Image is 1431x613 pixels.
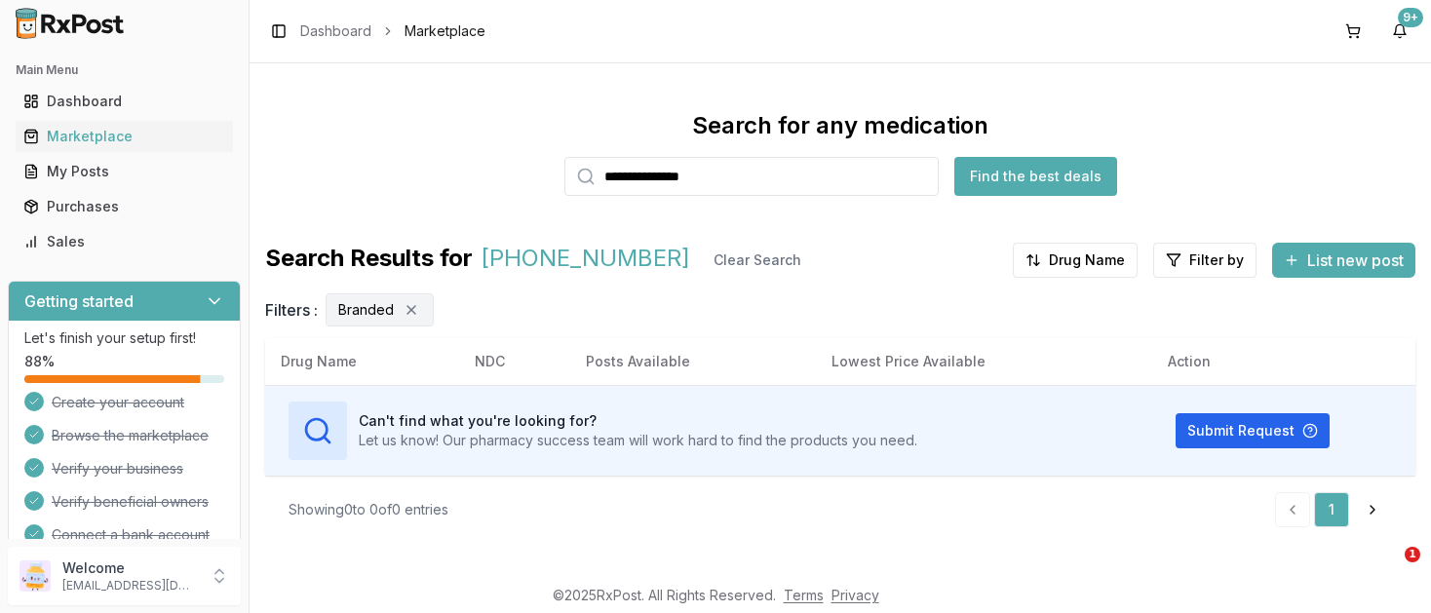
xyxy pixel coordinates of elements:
span: Drug Name [1049,250,1125,270]
span: Verify beneficial owners [52,492,209,512]
img: User avatar [19,560,51,592]
a: Dashboard [16,84,233,119]
h3: Getting started [24,289,134,313]
span: Search Results for [265,243,473,278]
a: List new post [1272,252,1415,272]
button: Submit Request [1176,413,1330,448]
a: Marketplace [16,119,233,154]
th: Drug Name [265,338,459,385]
th: Action [1152,338,1415,385]
div: My Posts [23,162,225,181]
img: RxPost Logo [8,8,133,39]
a: Terms [784,587,824,603]
a: 1 [1314,492,1349,527]
iframe: Intercom live chat [1365,547,1412,594]
button: My Posts [8,156,241,187]
a: Purchases [16,189,233,224]
span: Branded [338,300,394,320]
div: Sales [23,232,225,251]
span: Verify your business [52,459,183,479]
button: Purchases [8,191,241,222]
nav: breadcrumb [300,21,485,41]
span: Filter by [1189,250,1244,270]
span: [PHONE_NUMBER] [481,243,690,278]
p: Let's finish your setup first! [24,328,224,348]
div: Showing 0 to 0 of 0 entries [289,500,448,519]
button: Find the best deals [954,157,1117,196]
span: List new post [1307,249,1404,272]
button: Dashboard [8,86,241,117]
th: Posts Available [570,338,816,385]
div: 9+ [1398,8,1423,27]
span: Create your account [52,393,184,412]
div: Marketplace [23,127,225,146]
h3: Can't find what you're looking for? [359,411,917,431]
button: Sales [8,226,241,257]
div: Purchases [23,197,225,216]
span: 88 % [24,352,55,371]
th: Lowest Price Available [816,338,1151,385]
a: Privacy [832,587,879,603]
th: NDC [459,338,570,385]
button: Marketplace [8,121,241,152]
button: List new post [1272,243,1415,278]
div: Search for any medication [692,110,988,141]
button: 9+ [1384,16,1415,47]
p: Welcome [62,558,198,578]
p: [EMAIL_ADDRESS][DOMAIN_NAME] [62,578,198,594]
a: Dashboard [300,21,371,41]
span: Browse the marketplace [52,426,209,445]
span: Connect a bank account [52,525,210,545]
button: Filter by [1153,243,1257,278]
button: Clear Search [698,243,817,278]
button: Drug Name [1013,243,1138,278]
a: Go to next page [1353,492,1392,527]
button: Remove Branded filter [402,300,421,320]
p: Let us know! Our pharmacy success team will work hard to find the products you need. [359,431,917,450]
a: Sales [16,224,233,259]
div: Dashboard [23,92,225,111]
span: Filters : [265,298,318,322]
span: Marketplace [405,21,485,41]
a: My Posts [16,154,233,189]
h2: Main Menu [16,62,233,78]
span: 1 [1405,547,1420,562]
nav: pagination [1275,492,1392,527]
